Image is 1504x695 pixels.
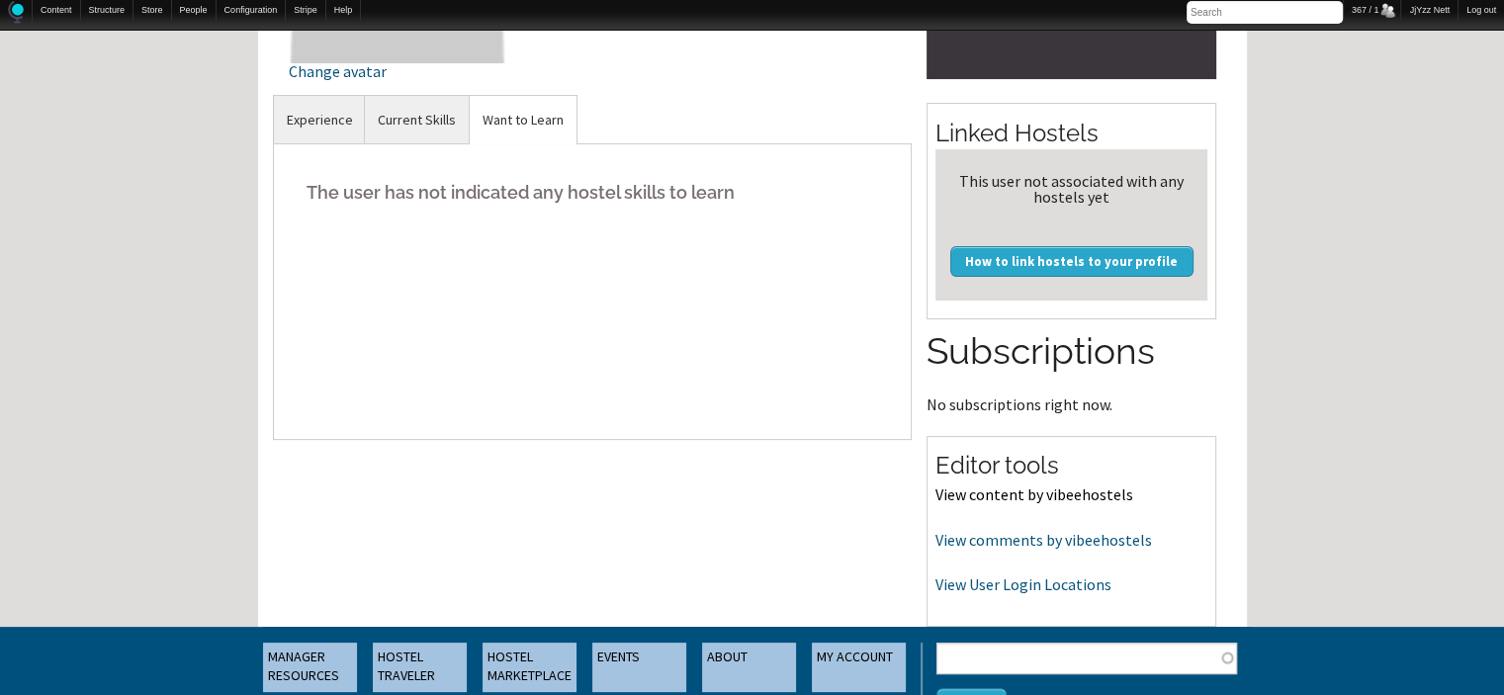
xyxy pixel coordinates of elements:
h2: Linked Hostels [935,117,1207,150]
div: Change avatar [289,63,507,79]
a: View comments by vibeehostels [935,530,1152,550]
a: Want to Learn [470,96,576,144]
a: Experience [274,96,366,144]
a: Current Skills [365,96,469,144]
h2: Subscriptions [927,326,1216,378]
a: MANAGER RESOURCES [263,643,357,692]
a: How to link hostels to your profile [950,246,1194,276]
a: ABOUT [702,643,796,692]
h2: Editor tools [935,449,1207,482]
section: No subscriptions right now. [927,326,1216,411]
a: HOSTEL MARKETPLACE [483,643,576,692]
a: MY ACCOUNT [812,643,906,692]
img: Home [8,1,24,24]
h5: The user has not indicated any hostel skills to learn [289,162,897,222]
a: EVENTS [592,643,686,692]
a: View content by vibeehostels [935,484,1133,504]
a: View User Login Locations [935,574,1111,594]
input: Search [1187,1,1343,24]
a: HOSTEL TRAVELER [373,643,467,692]
div: This user not associated with any hostels yet [943,173,1199,205]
